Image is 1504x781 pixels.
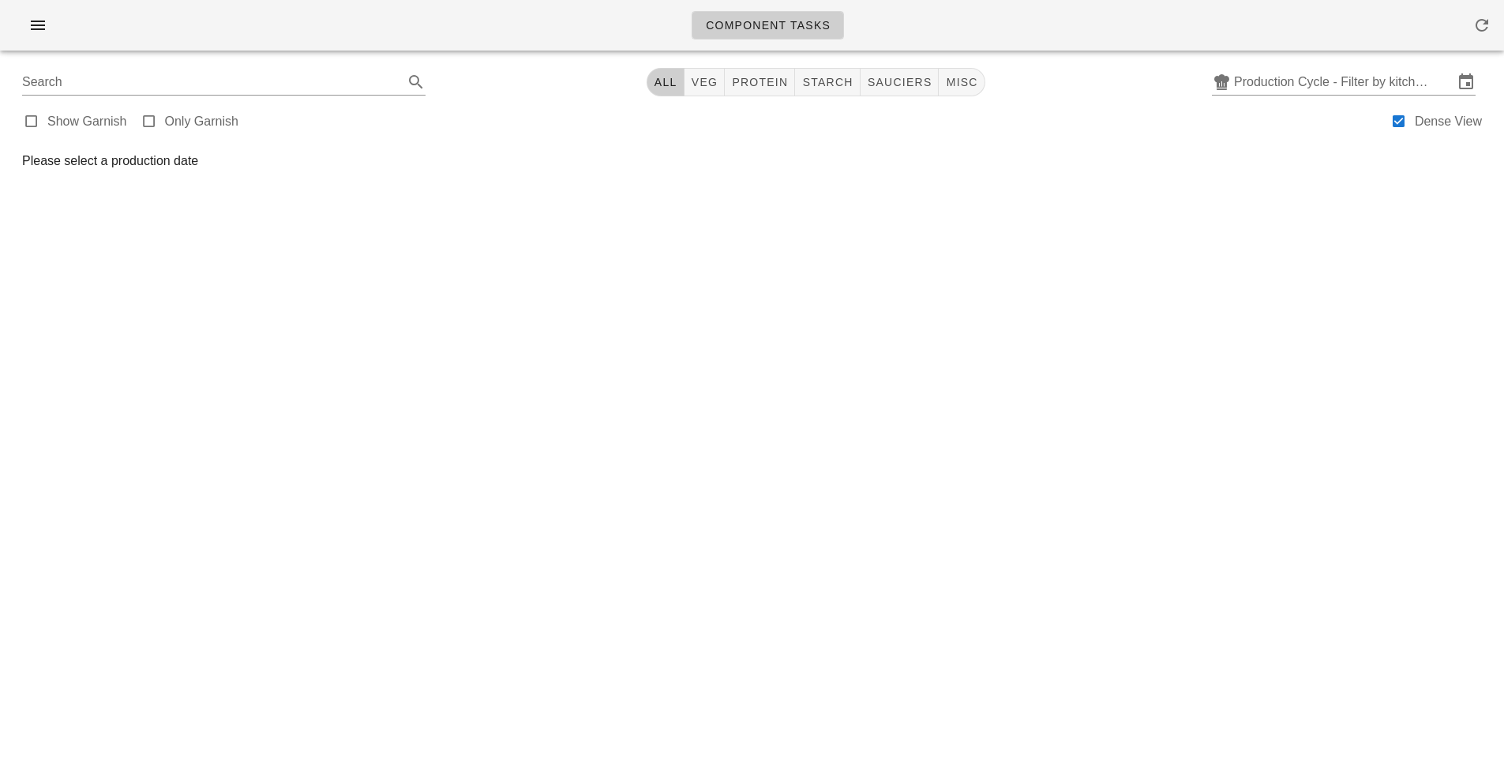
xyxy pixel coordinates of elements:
button: starch [795,68,860,96]
span: misc [945,76,977,88]
button: veg [684,68,726,96]
label: Only Garnish [165,114,238,130]
span: starch [801,76,853,88]
span: Component Tasks [705,19,831,32]
button: misc [939,68,985,96]
label: Dense View [1415,114,1482,130]
span: All [654,76,677,88]
span: veg [691,76,718,88]
button: sauciers [861,68,940,96]
label: Show Garnish [47,114,127,130]
a: Component Tasks [692,11,844,39]
span: protein [731,76,788,88]
span: sauciers [867,76,932,88]
div: Please select a production date [22,152,1482,171]
button: All [647,68,684,96]
button: protein [725,68,795,96]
